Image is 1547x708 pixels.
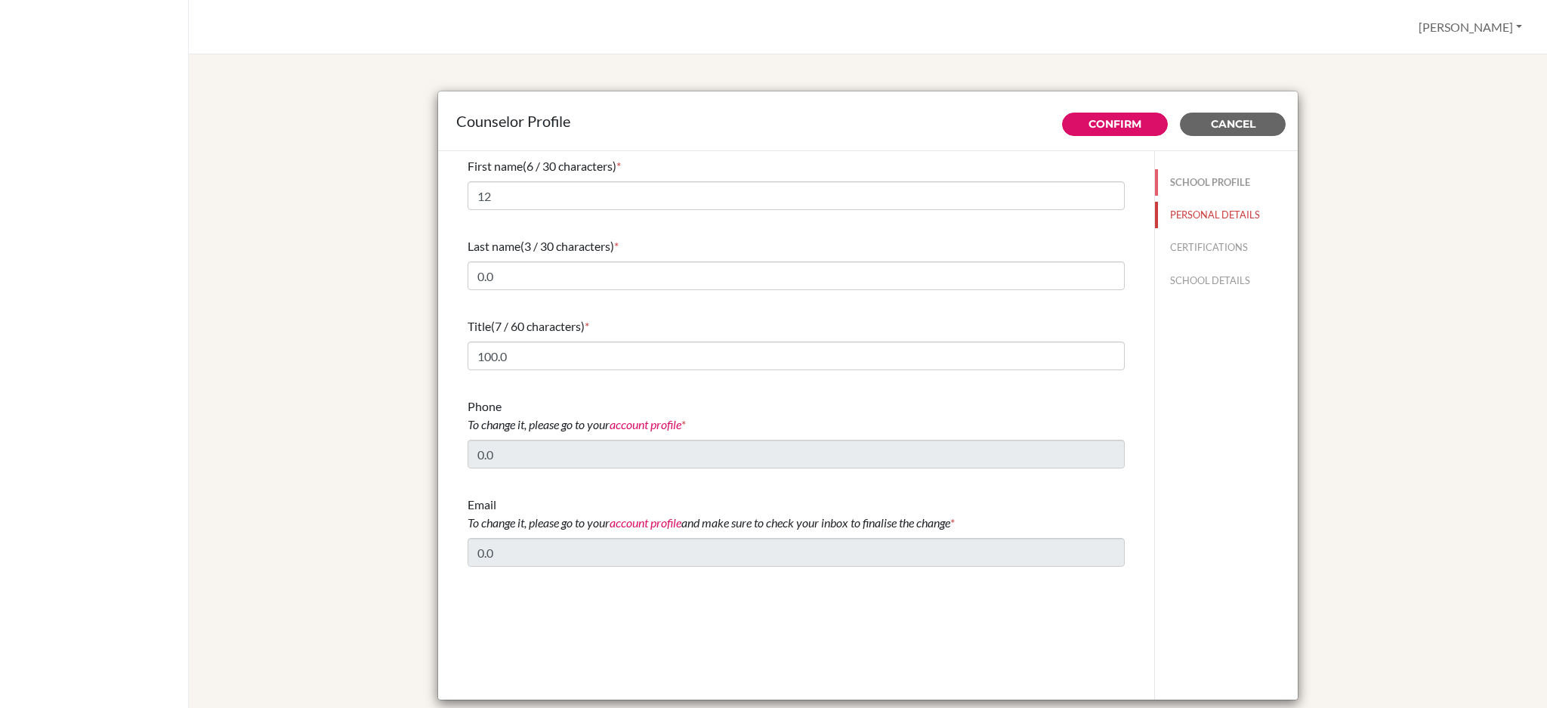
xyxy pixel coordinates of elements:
a: account profile [610,417,681,431]
span: Title [468,319,491,333]
span: Email [468,497,950,530]
span: Last name [468,239,520,253]
button: SCHOOL PROFILE [1155,169,1298,196]
span: (3 / 30 characters) [520,239,614,253]
span: First name [468,159,523,173]
span: (7 / 60 characters) [491,319,585,333]
a: account profile [610,515,681,530]
span: (6 / 30 characters) [523,159,616,173]
button: SCHOOL DETAILS [1155,267,1298,294]
i: To change it, please go to your [468,417,681,431]
span: Phone [468,399,681,431]
button: CERTIFICATIONS [1155,234,1298,261]
button: [PERSON_NAME] [1412,13,1529,42]
div: Counselor Profile [456,110,1280,132]
i: To change it, please go to your and make sure to check your inbox to finalise the change [468,515,950,530]
button: PERSONAL DETAILS [1155,202,1298,228]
